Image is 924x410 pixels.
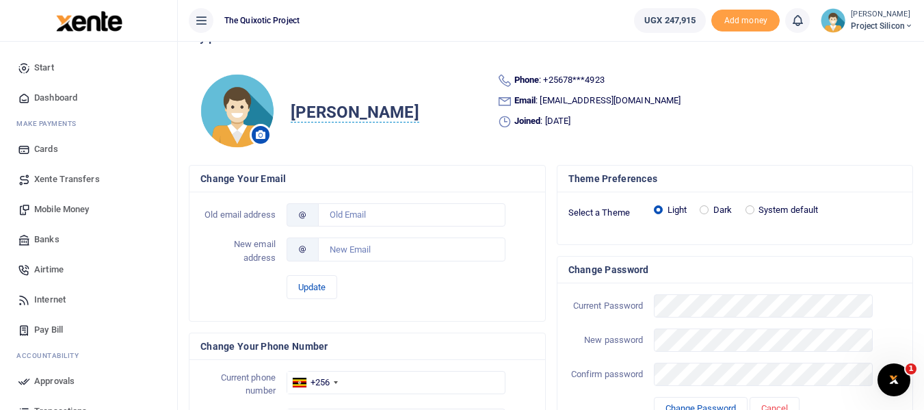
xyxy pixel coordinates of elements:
[34,203,89,216] span: Mobile Money
[11,285,166,315] a: Internet
[291,103,419,123] span: [PERSON_NAME]
[758,203,818,217] label: System default
[711,10,780,32] span: Add money
[11,255,166,285] a: Airtime
[497,94,902,109] li: : [EMAIL_ADDRESS][DOMAIN_NAME]
[629,8,711,33] li: Wallet ballance
[568,171,902,186] h4: Theme Preferences
[200,339,534,354] h4: Change your phone number
[563,206,649,220] label: Select a Theme
[34,172,100,186] span: Xente Transfers
[34,293,66,307] span: Internet
[11,83,166,113] a: Dashboard
[195,371,281,398] label: Current phone number
[195,238,281,264] label: New email address
[287,275,337,298] button: Update
[11,366,166,396] a: Approvals
[11,225,166,255] a: Banks
[56,11,122,31] img: logo-large
[497,73,902,88] li: : +25678***4923
[34,142,58,156] span: Cards
[634,8,706,33] a: UGX 247,915
[11,164,166,194] a: Xente Transfers
[318,238,505,261] input: New Email
[563,299,649,313] label: Current Password
[11,134,166,164] a: Cards
[34,323,63,337] span: Pay Bill
[711,10,780,32] li: Toup your wallet
[11,315,166,345] a: Pay Bill
[287,372,342,394] div: Uganda: +256
[906,363,916,374] span: 1
[713,203,732,217] label: Dark
[34,61,54,75] span: Start
[195,208,281,222] label: Old email address
[11,345,166,366] li: Ac
[11,53,166,83] a: Start
[514,116,541,126] b: Joined
[311,376,330,389] div: +256
[821,8,845,33] img: profile-user
[34,263,64,277] span: Airtime
[644,14,696,27] span: UGX 247,915
[34,233,60,246] span: Banks
[877,363,910,396] iframe: Intercom live chat
[851,9,913,21] small: [PERSON_NAME]
[851,20,913,32] span: Project Silicon
[55,15,122,25] a: logo-small logo-large logo-large
[563,333,649,347] label: New password
[34,374,75,388] span: Approvals
[318,203,505,227] input: Old Email
[11,113,166,134] li: M
[711,14,780,25] a: Add money
[497,114,902,129] li: : [DATE]
[514,75,540,85] b: Phone
[23,120,77,127] span: ake Payments
[11,194,166,225] a: Mobile Money
[219,14,305,27] span: The Quixotic Project
[563,368,649,381] label: Confirm password
[514,95,536,105] b: Email
[200,171,534,186] h4: Change your email
[821,8,913,33] a: profile-user [PERSON_NAME] Project Silicon
[34,91,77,105] span: Dashboard
[27,352,79,359] span: countability
[568,262,902,277] h4: Change Password
[668,203,687,217] label: Light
